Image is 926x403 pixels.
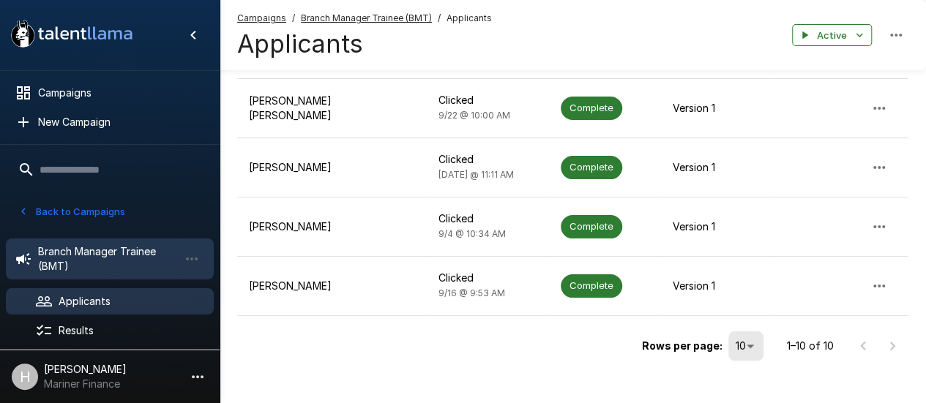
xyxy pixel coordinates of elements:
p: Version 1 [673,101,763,116]
p: Clicked [438,211,537,226]
p: [PERSON_NAME] [249,219,414,234]
button: Active [792,24,872,47]
span: / [292,11,295,26]
p: [PERSON_NAME] [249,279,414,293]
p: Clicked [438,93,537,108]
p: [PERSON_NAME] [PERSON_NAME] [249,94,414,123]
span: Applicants [447,11,492,26]
h4: Applicants [237,29,492,59]
span: Complete [561,279,622,293]
p: Rows per page: [642,339,722,353]
p: Clicked [438,152,537,167]
span: 9/22 @ 10:00 AM [438,110,509,121]
span: 9/16 @ 9:53 AM [438,287,504,298]
span: 9/4 @ 10:34 AM [438,228,505,239]
p: 1–10 of 10 [787,339,834,353]
p: [PERSON_NAME] [249,160,414,175]
p: Version 1 [673,219,763,234]
span: [DATE] @ 11:11 AM [438,169,513,180]
span: Complete [561,160,622,174]
p: Version 1 [673,279,763,293]
u: Campaigns [237,12,286,23]
u: Branch Manager Trainee (BMT) [301,12,432,23]
p: Clicked [438,271,537,285]
span: / [438,11,441,26]
span: Complete [561,101,622,115]
p: Version 1 [673,160,763,175]
div: 10 [728,331,763,361]
span: Complete [561,219,622,233]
